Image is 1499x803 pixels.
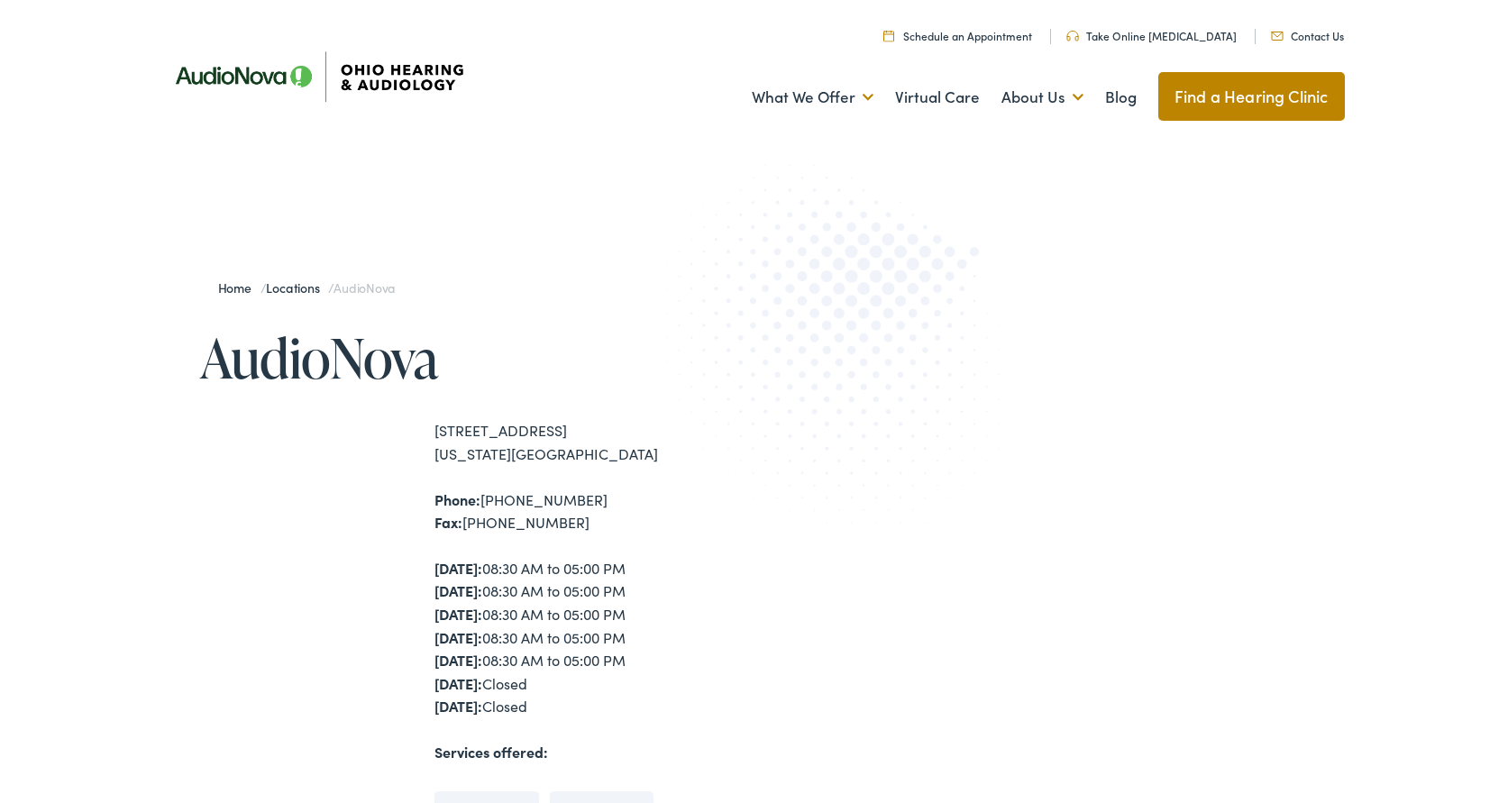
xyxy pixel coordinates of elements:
[1271,28,1344,43] a: Contact Us
[1066,31,1079,41] img: Headphones icone to schedule online hearing test in Cincinnati, OH
[266,278,328,297] a: Locations
[434,512,462,532] strong: Fax:
[434,604,482,624] strong: [DATE]:
[334,278,395,297] span: AudioNova
[434,742,548,762] strong: Services offered:
[1271,32,1284,41] img: Mail icon representing email contact with Ohio Hearing in Cincinnati, OH
[200,328,750,388] h1: AudioNova
[1158,72,1345,121] a: Find a Hearing Clinic
[434,558,482,578] strong: [DATE]:
[883,28,1032,43] a: Schedule an Appointment
[1001,64,1083,131] a: About Us
[434,673,482,693] strong: [DATE]:
[1105,64,1137,131] a: Blog
[434,489,480,509] strong: Phone:
[752,64,873,131] a: What We Offer
[1066,28,1237,43] a: Take Online [MEDICAL_DATA]
[218,278,396,297] span: / /
[434,419,750,465] div: [STREET_ADDRESS] [US_STATE][GEOGRAPHIC_DATA]
[434,696,482,716] strong: [DATE]:
[218,278,260,297] a: Home
[434,650,482,670] strong: [DATE]:
[895,64,980,131] a: Virtual Care
[434,488,750,534] div: [PHONE_NUMBER] [PHONE_NUMBER]
[434,580,482,600] strong: [DATE]:
[434,557,750,718] div: 08:30 AM to 05:00 PM 08:30 AM to 05:00 PM 08:30 AM to 05:00 PM 08:30 AM to 05:00 PM 08:30 AM to 0...
[883,30,894,41] img: Calendar Icon to schedule a hearing appointment in Cincinnati, OH
[434,627,482,647] strong: [DATE]:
